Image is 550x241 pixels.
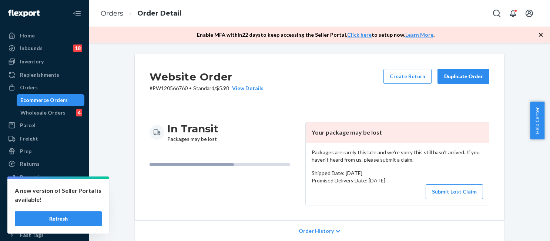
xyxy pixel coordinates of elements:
[20,231,44,239] div: Fast Tags
[4,69,84,81] a: Replenishments
[150,69,264,85] h2: Website Order
[383,69,432,84] button: Create Return
[4,42,84,54] a: Inbounds18
[20,58,44,65] div: Inventory
[426,184,483,199] button: Submit Lost Claim
[20,71,59,79] div: Replenishments
[522,6,537,21] button: Open account menu
[8,10,40,17] img: Flexport logo
[20,96,68,104] div: Ecommerce Orders
[137,9,181,17] a: Order Detail
[4,133,84,145] a: Freight
[299,227,334,235] span: Order History
[17,94,85,106] a: Ecommerce Orders
[17,107,85,119] a: Wholesale Orders4
[312,169,483,177] p: Shipped Date: [DATE]
[20,135,38,142] div: Freight
[189,85,192,91] span: •
[76,109,82,116] div: 4
[20,148,31,155] div: Prep
[20,32,35,39] div: Home
[506,6,520,21] button: Open notifications
[444,73,483,80] div: Duplicate Order
[4,30,84,42] a: Home
[347,32,372,38] a: Click here
[15,211,102,226] button: Refresh
[312,149,483,164] p: Packages are rarely this late and we're sorry this still hasn't arrived. If you haven't heard fro...
[405,32,433,38] a: Learn More
[167,122,218,143] div: Packages may be lost
[312,177,483,184] p: Promised Delivery Date: [DATE]
[4,171,84,183] a: Reporting
[193,85,214,91] span: Standard
[4,158,84,170] a: Returns
[4,211,84,220] a: Add Integration
[4,82,84,93] a: Orders
[20,174,45,181] div: Reporting
[20,109,66,116] div: Wholesale Orders
[101,9,123,17] a: Orders
[306,122,489,143] header: Your package may be lost
[20,84,38,91] div: Orders
[229,85,264,92] button: View Details
[20,160,40,168] div: Returns
[150,85,264,92] p: # PW120566760 / $5.98
[197,31,435,39] p: Enable MFA within 22 days to keep accessing the Seller Portal. to setup now. .
[437,69,489,84] button: Duplicate Order
[167,122,218,135] h3: In Transit
[4,229,84,241] button: Fast Tags
[70,6,84,21] button: Close Navigation
[4,119,84,131] a: Parcel
[95,3,187,24] ol: breadcrumbs
[4,145,84,157] a: Prep
[4,196,84,208] button: Integrations
[489,6,504,21] button: Open Search Box
[4,56,84,67] a: Inventory
[73,44,82,52] div: 18
[20,122,36,129] div: Parcel
[530,102,544,139] button: Help Center
[503,219,543,237] iframe: Opens a widget where you can chat to one of our agents
[20,44,43,52] div: Inbounds
[15,186,102,204] p: A new version of Seller Portal is available!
